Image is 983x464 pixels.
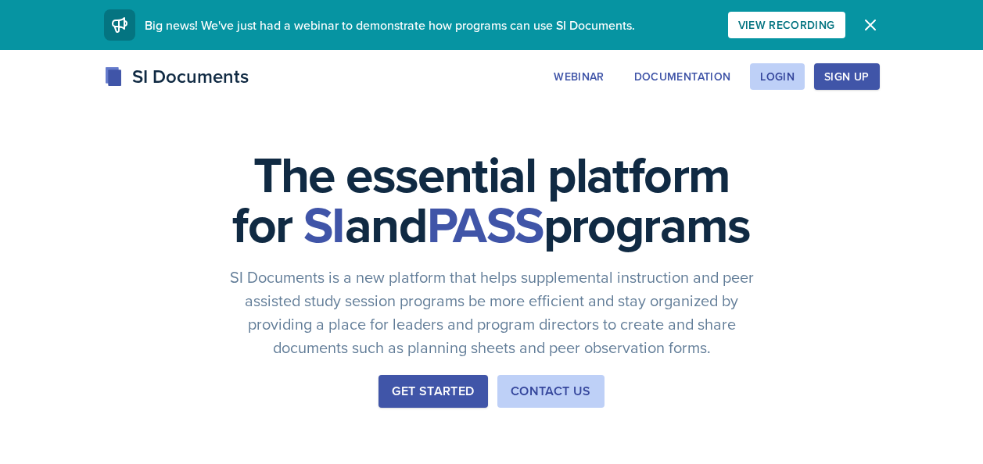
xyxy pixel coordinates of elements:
[497,375,605,408] button: Contact Us
[728,12,845,38] button: View Recording
[634,70,731,83] div: Documentation
[554,70,604,83] div: Webinar
[760,70,795,83] div: Login
[145,16,635,34] span: Big news! We've just had a webinar to demonstrate how programs can use SI Documents.
[624,63,741,90] button: Documentation
[511,382,591,401] div: Contact Us
[738,19,835,31] div: View Recording
[104,62,249,91] div: SI Documents
[750,63,805,90] button: Login
[544,63,614,90] button: Webinar
[378,375,487,408] button: Get Started
[392,382,474,401] div: Get Started
[824,70,869,83] div: Sign Up
[814,63,879,90] button: Sign Up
